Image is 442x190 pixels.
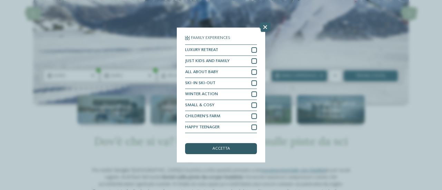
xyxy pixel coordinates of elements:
span: SKI-IN SKI-OUT [185,81,215,86]
span: ALL ABOUT BABY [185,70,218,74]
span: WINTER ACTION [185,92,218,97]
span: HAPPY TEENAGER [185,125,220,130]
span: JUST KIDS AND FAMILY [185,59,230,63]
span: CHILDREN’S FARM [185,114,220,119]
span: LUXURY RETREAT [185,48,218,52]
span: accetta [212,147,230,151]
span: SMALL & COSY [185,103,214,108]
span: Family Experiences [191,36,230,40]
